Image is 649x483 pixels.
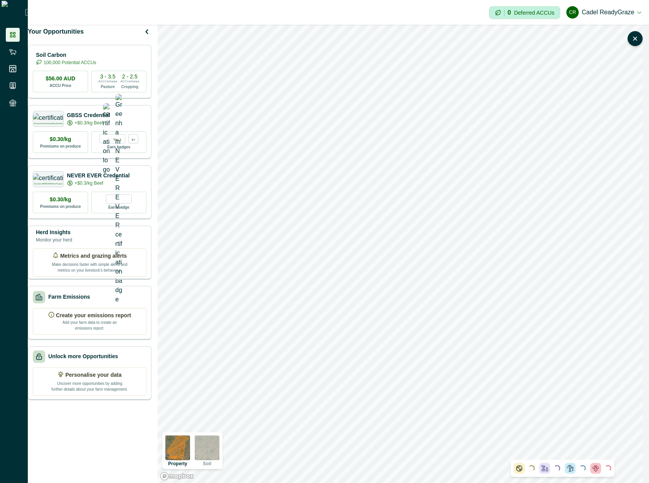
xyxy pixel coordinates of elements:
img: soil preview [195,435,219,460]
p: 3 - 3.5 [100,74,116,79]
p: Property [168,461,187,466]
p: Metrics and grazing alerts [60,252,127,260]
p: Cropping [121,84,138,90]
p: Earn badges [107,143,130,150]
p: 100,000 Potential ACCUs [44,59,96,66]
p: Create your emissions report [56,311,131,320]
p: 0 [508,10,511,16]
p: Uncover more opportunities by adding further details about your farm management. [51,379,128,392]
p: Deferred ACCUs [514,10,554,15]
p: Earn badge [108,204,129,210]
p: $0.30/kg [50,135,71,143]
p: 1+ [131,136,135,141]
img: certification logo [103,103,110,174]
a: Mapbox logo [160,472,194,481]
p: Unlock more Opportunities [48,352,118,361]
canvas: Map [158,25,643,483]
img: certification logo [33,113,64,121]
p: 2 - 2.5 [122,74,138,79]
p: ACCUs/ha/pa [99,79,117,84]
p: GBSS Credential [67,111,110,119]
div: more credentials avaialble [128,134,138,143]
img: property preview [165,435,190,460]
p: Add your farm data to create an emissions report. [61,320,119,331]
p: Farm Emissions [48,293,90,301]
img: Logo [2,1,25,24]
img: Greenham NEVER EVER certification badge [116,94,122,304]
p: Soil Carbon [36,51,96,59]
button: Cadel ReadyGrazeCadel ReadyGraze [566,3,641,22]
p: Soil [203,461,211,466]
p: +$0.3/kg Beef [75,180,103,187]
p: $0.30/kg [50,196,71,204]
p: Herd Insights [36,228,72,236]
p: NEVER EVER Credential [67,172,130,180]
p: Pasture [101,84,115,90]
p: ACCU Price [49,83,71,88]
p: ACCUs/ha/pa [121,79,139,84]
p: Make decisions faster with simple alerts and metrics on your livestock’s behaviour. [51,260,128,273]
p: Greenham Beef Sustainability Standard [34,123,63,124]
p: Personalise your data [65,371,122,379]
p: +$0.3/kg Beef [75,119,103,126]
p: Premiums on produce [40,143,81,149]
p: Your Opportunities [28,27,84,36]
p: Monitor your herd [36,236,72,243]
p: Premiums on produce [40,204,81,209]
p: Tier 1 [113,136,121,141]
img: certification logo [33,173,64,181]
p: $56.00 AUD [46,75,75,83]
p: Greenham NEVER EVER Beef Program [34,183,63,185]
